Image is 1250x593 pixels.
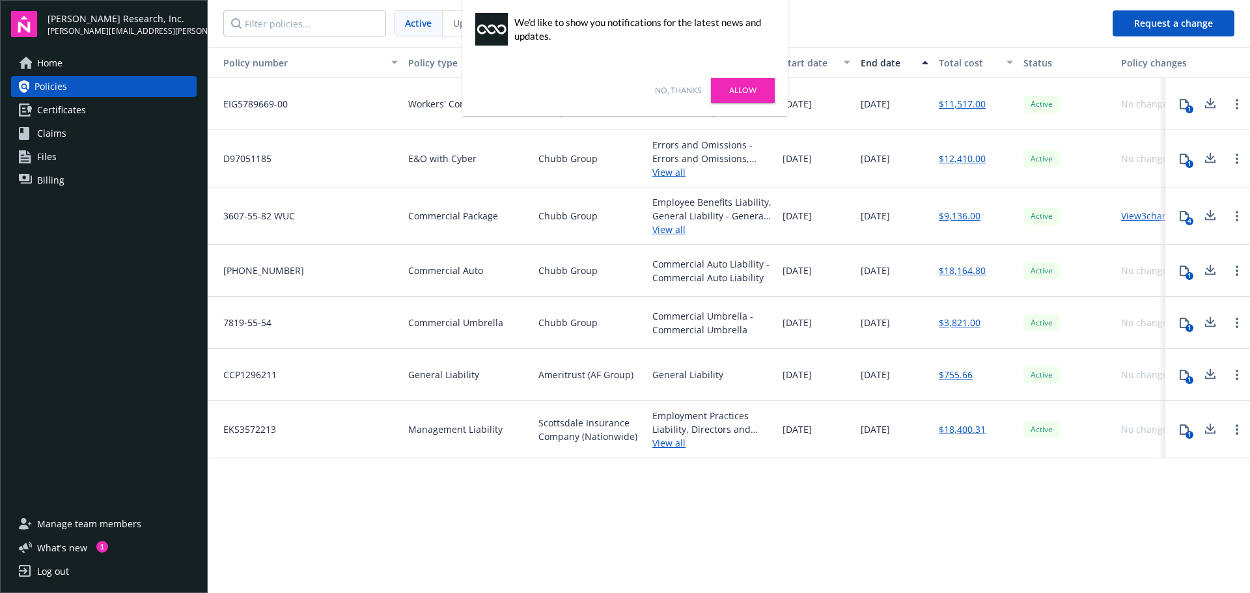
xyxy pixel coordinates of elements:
span: EIG5789669-00 [213,97,288,111]
span: [DATE] [861,209,890,223]
span: [DATE] [861,97,890,111]
a: View all [652,436,772,450]
button: 4 [1171,203,1197,229]
button: Request a change [1113,10,1234,36]
span: [DATE] [783,368,812,381]
span: Chubb Group [538,152,598,165]
a: Open options [1229,263,1245,279]
span: [DATE] [861,316,890,329]
a: $18,400.31 [939,422,986,436]
div: 1 [96,541,108,553]
button: 1 [1171,417,1197,443]
div: Policy type [408,56,514,70]
a: Open options [1229,367,1245,383]
button: [PERSON_NAME] Research, Inc.[PERSON_NAME][EMAIL_ADDRESS][PERSON_NAME][PERSON_NAME][DOMAIN_NAME] [48,11,197,37]
span: Policies [35,76,67,97]
div: No changes [1121,422,1173,436]
button: What's new1 [11,541,108,555]
a: Home [11,53,197,74]
a: $18,164.80 [939,264,986,277]
a: $12,410.00 [939,152,986,165]
a: $3,821.00 [939,316,980,329]
span: 3607-55-82 WUC [213,209,295,223]
span: Active [1029,317,1055,329]
span: Active [1029,210,1055,222]
button: 1 [1171,362,1197,388]
input: Filter policies... [223,10,386,36]
div: Employment Practices Liability, Directors and Officers, Fiduciary Liability [652,409,772,436]
a: Certificates [11,100,197,120]
button: End date [855,47,934,78]
div: 1 [1186,431,1193,439]
div: 1 [1186,272,1193,280]
a: $755.66 [939,368,973,381]
span: Manage team members [37,514,141,534]
div: 1 [1186,376,1193,384]
button: 1 [1171,310,1197,336]
div: General Liability [652,368,723,381]
button: Status [1018,47,1116,78]
a: Policies [11,76,197,97]
div: No changes [1121,316,1173,329]
div: Log out [37,561,69,582]
span: Active [1029,153,1055,165]
span: Active [1029,369,1055,381]
div: Status [1023,56,1111,70]
span: D97051185 [213,152,271,165]
span: Chubb Group [538,209,598,223]
span: E&O with Cyber [408,152,477,165]
span: EKS3572213 [213,422,276,436]
span: [DATE] [783,97,812,111]
div: Total cost [939,56,999,70]
a: Claims [11,123,197,144]
a: Open options [1229,151,1245,167]
a: Billing [11,170,197,191]
span: [DATE] [783,264,812,277]
button: Start date [777,47,855,78]
span: [DATE] [861,368,890,381]
a: $9,136.00 [939,209,980,223]
div: No changes [1121,152,1173,165]
img: navigator-logo.svg [11,11,37,37]
a: Manage team members [11,514,197,534]
span: Management Liability [408,422,503,436]
div: Policy changes [1121,56,1192,70]
div: 1 [1186,324,1193,332]
a: Open options [1229,96,1245,112]
div: No changes [1121,264,1173,277]
span: Active [405,16,432,30]
a: View all [652,223,772,236]
span: [PHONE_NUMBER] [213,264,304,277]
span: Workers' Compensation [408,97,512,111]
button: Policy type [403,47,533,78]
span: [DATE] [861,152,890,165]
span: Ameritrust (AF Group) [538,368,633,381]
button: Policy changes [1116,47,1197,78]
span: 7819-55-54 [213,316,271,329]
div: Policy number [213,56,383,70]
span: Commercial Package [408,209,498,223]
button: 1 [1171,91,1197,117]
div: 1 [1186,105,1193,113]
div: 4 [1186,217,1193,225]
a: Open options [1229,422,1245,437]
div: Toggle SortBy [213,56,383,70]
div: 1 [1186,160,1193,168]
button: Total cost [934,47,1018,78]
a: Open options [1229,208,1245,224]
span: Billing [37,170,64,191]
span: [DATE] [783,209,812,223]
a: View 3 changes [1121,210,1183,222]
span: Upcoming [453,16,497,30]
div: No changes [1121,368,1173,381]
span: Claims [37,123,66,144]
span: [DATE] [861,264,890,277]
div: No changes [1121,97,1173,111]
span: Active [1029,424,1055,435]
span: What ' s new [37,541,87,555]
span: [PERSON_NAME][EMAIL_ADDRESS][PERSON_NAME][PERSON_NAME][DOMAIN_NAME] [48,25,197,37]
span: Active [1029,265,1055,277]
a: Allow [711,78,775,103]
span: [DATE] [783,316,812,329]
span: [DATE] [783,422,812,436]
